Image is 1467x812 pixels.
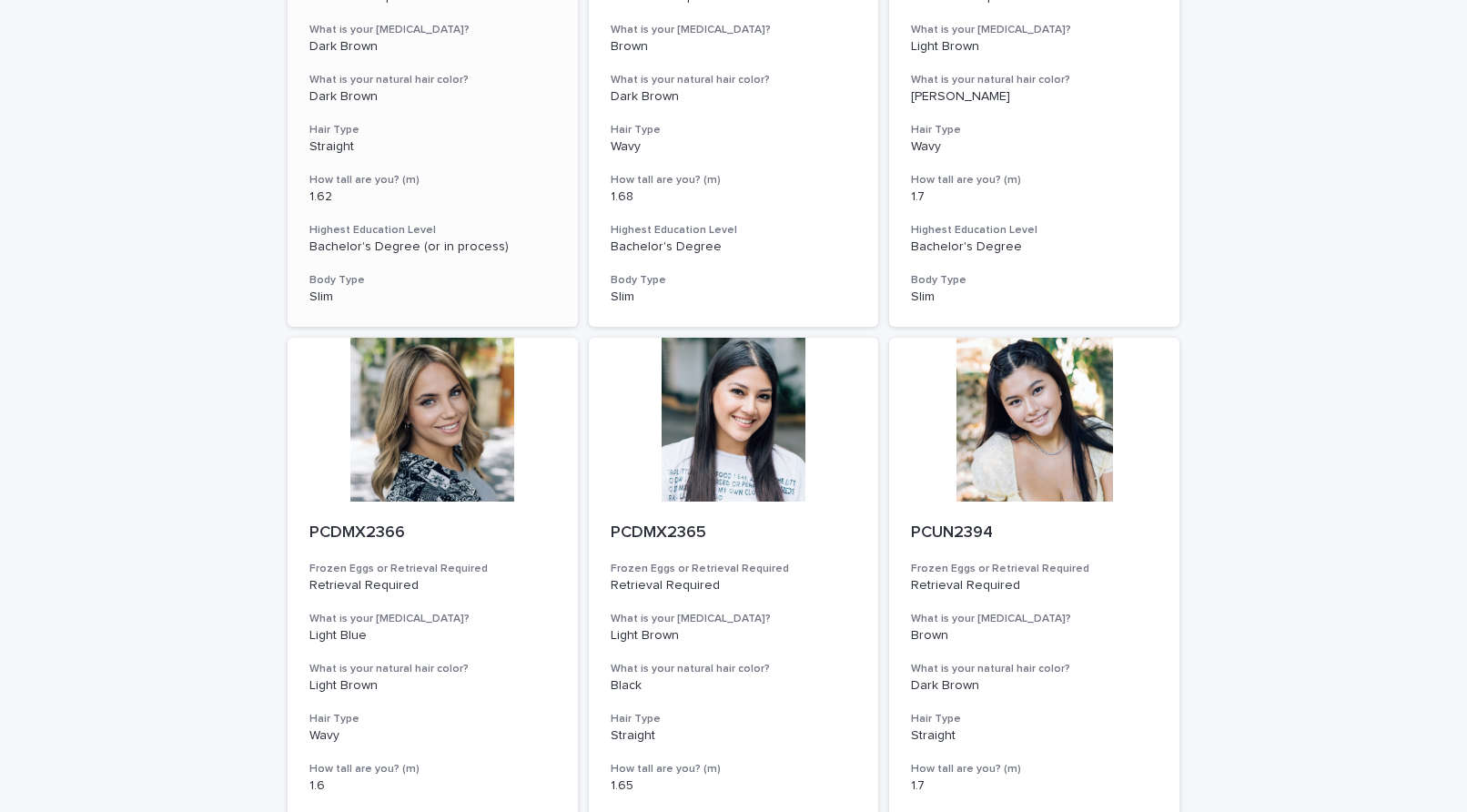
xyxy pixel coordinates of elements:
[611,73,857,87] h3: What is your natural hair color?
[911,523,1158,543] p: PCUN2394
[911,762,1158,776] h3: How tall are you? (m)
[611,712,857,726] h3: Hair Type
[309,223,556,238] h3: Highest Education Level
[911,628,1158,644] p: Brown
[611,139,857,155] p: Wavy
[611,523,857,543] p: PCDMX2365
[309,612,556,626] h3: What is your [MEDICAL_DATA]?
[911,612,1158,626] h3: What is your [MEDICAL_DATA]?
[309,39,556,55] p: Dark Brown
[911,562,1158,576] h3: Frozen Eggs or Retrieval Required
[911,289,1158,305] p: Slim
[911,139,1158,155] p: Wavy
[309,73,556,87] h3: What is your natural hair color?
[309,678,556,694] p: Light Brown
[611,223,857,238] h3: Highest Education Level
[911,89,1158,105] p: [PERSON_NAME]
[911,73,1158,87] h3: What is your natural hair color?
[611,562,857,576] h3: Frozen Eggs or Retrieval Required
[611,662,857,676] h3: What is your natural hair color?
[611,239,857,255] p: Bachelor's Degree
[611,778,857,794] p: 1.65
[309,778,556,794] p: 1.6
[309,189,556,205] p: 1.62
[611,289,857,305] p: Slim
[611,578,857,594] p: Retrieval Required
[611,89,857,105] p: Dark Brown
[309,728,556,744] p: Wavy
[309,662,556,676] h3: What is your natural hair color?
[611,612,857,626] h3: What is your [MEDICAL_DATA]?
[309,628,556,644] p: Light Blue
[309,23,556,37] h3: What is your [MEDICAL_DATA]?
[611,628,857,644] p: Light Brown
[309,89,556,105] p: Dark Brown
[911,778,1158,794] p: 1.7
[611,273,857,288] h3: Body Type
[611,678,857,694] p: Black
[309,712,556,726] h3: Hair Type
[309,273,556,288] h3: Body Type
[911,39,1158,55] p: Light Brown
[309,578,556,594] p: Retrieval Required
[911,223,1158,238] h3: Highest Education Level
[911,662,1158,676] h3: What is your natural hair color?
[309,139,556,155] p: Straight
[309,762,556,776] h3: How tall are you? (m)
[611,39,857,55] p: Brown
[309,239,556,255] p: Bachelor's Degree (or in process)
[309,123,556,137] h3: Hair Type
[911,239,1158,255] p: Bachelor's Degree
[611,189,857,205] p: 1.68
[911,123,1158,137] h3: Hair Type
[611,762,857,776] h3: How tall are you? (m)
[911,578,1158,594] p: Retrieval Required
[309,173,556,188] h3: How tall are you? (m)
[911,712,1158,726] h3: Hair Type
[611,23,857,37] h3: What is your [MEDICAL_DATA]?
[911,173,1158,188] h3: How tall are you? (m)
[611,173,857,188] h3: How tall are you? (m)
[911,23,1158,37] h3: What is your [MEDICAL_DATA]?
[309,562,556,576] h3: Frozen Eggs or Retrieval Required
[309,523,556,543] p: PCDMX2366
[911,189,1158,205] p: 1.7
[309,289,556,305] p: Slim
[911,273,1158,288] h3: Body Type
[611,123,857,137] h3: Hair Type
[911,678,1158,694] p: Dark Brown
[611,728,857,744] p: Straight
[911,728,1158,744] p: Straight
